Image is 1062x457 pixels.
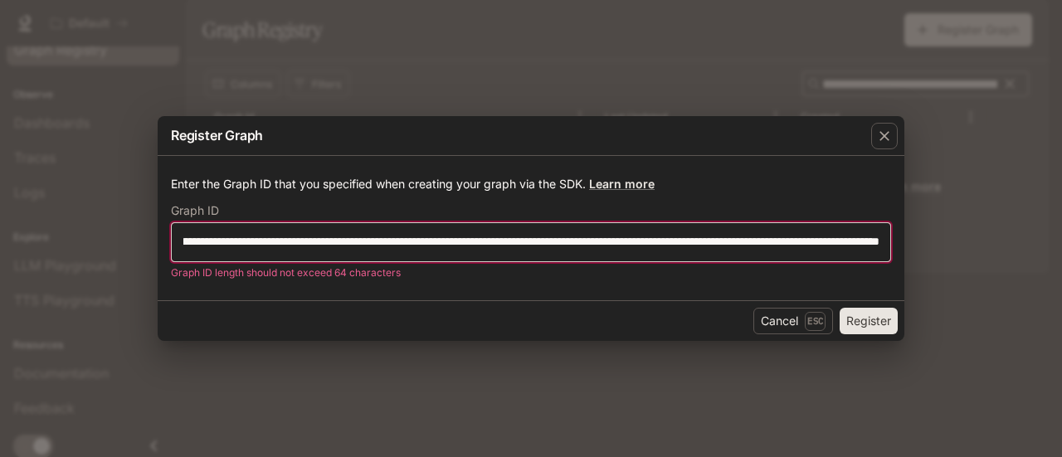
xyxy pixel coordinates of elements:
button: CancelEsc [753,308,833,334]
p: Graph ID [171,205,219,216]
p: Enter the Graph ID that you specified when creating your graph via the SDK. [171,176,891,192]
p: Graph ID length should not exceed 64 characters [171,265,879,281]
p: Esc [805,312,826,330]
a: Learn more [589,177,655,191]
p: Register Graph [171,125,263,145]
button: Register [840,308,898,334]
